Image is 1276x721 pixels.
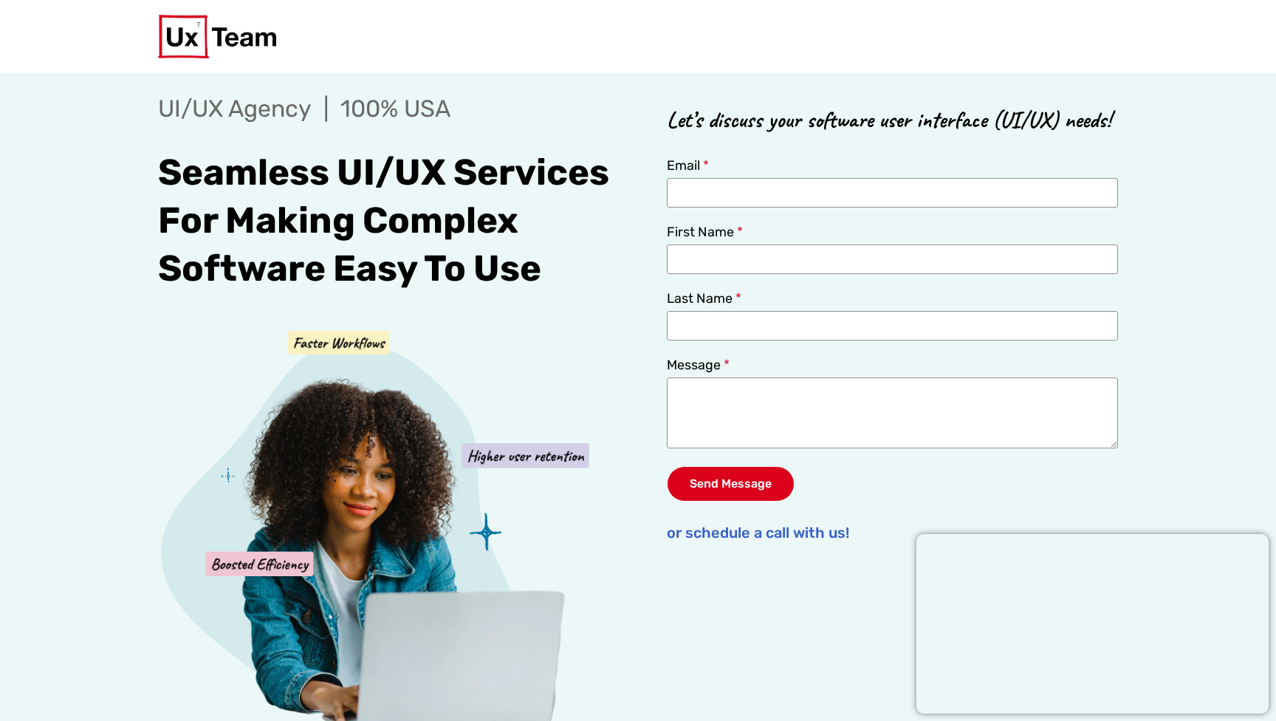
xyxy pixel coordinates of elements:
label: Message [667,358,730,377]
img: UX Team [158,15,276,58]
span: or schedule a call with us! [667,525,849,540]
iframe: Popup CTA [916,534,1269,714]
label: Last Name [667,292,741,311]
label: First Name [667,225,743,245]
label: Email [667,159,709,178]
button: Send Message [667,466,795,502]
p: UI/UX Agency | 100% USA [158,91,625,126]
h1: Seamless UI/UX Services For Making Complex Software Easy To Use [158,148,625,293]
span: Send Message [690,478,772,490]
a: or schedule a call with us! [667,513,849,552]
p: Let’s discuss your software user interface (UI/UX) needs! [667,103,1118,137]
form: Contact Us [667,159,1118,519]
